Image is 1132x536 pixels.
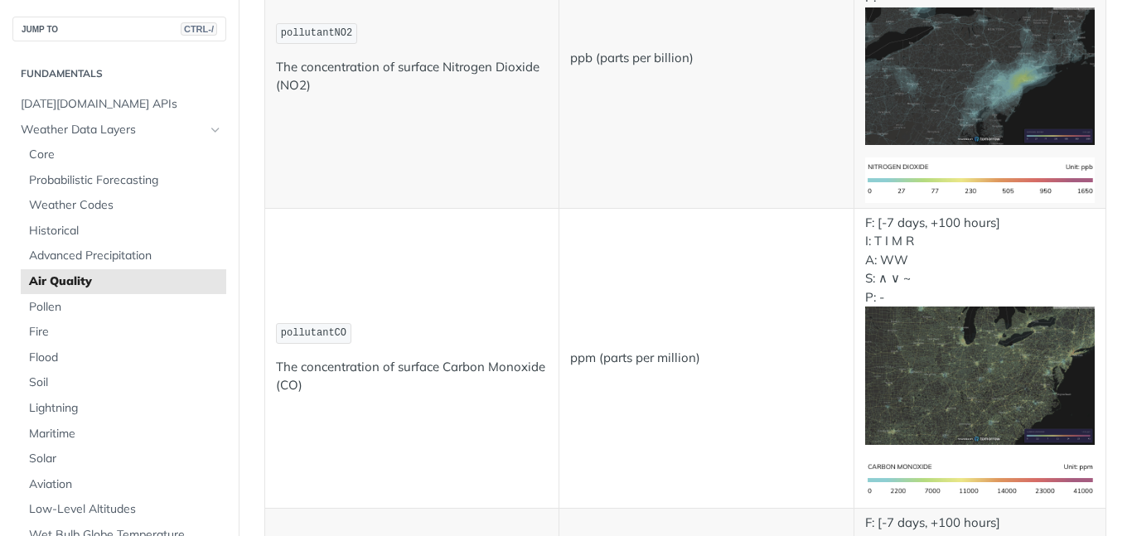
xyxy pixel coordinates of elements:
[570,49,842,68] p: ppb (parts per billion)
[29,147,222,163] span: Core
[865,7,1096,146] img: no2
[865,471,1096,486] span: Expand image
[865,366,1096,382] span: Expand image
[29,501,222,518] span: Low-Level Altitudes
[21,295,226,320] a: Pollen
[21,320,226,345] a: Fire
[865,457,1096,503] img: co
[12,66,226,81] h2: Fundamentals
[21,345,226,370] a: Flood
[21,422,226,447] a: Maritime
[570,349,842,368] p: ppm (parts per million)
[12,17,226,41] button: JUMP TOCTRL-/
[21,219,226,244] a: Historical
[21,447,226,471] a: Solar
[21,142,226,167] a: Core
[21,396,226,421] a: Lightning
[29,426,222,442] span: Maritime
[181,22,217,36] span: CTRL-/
[29,172,222,189] span: Probabilistic Forecasting
[21,269,226,294] a: Air Quality
[865,157,1096,203] img: no2
[29,451,222,467] span: Solar
[276,58,548,95] p: The concentration of surface Nitrogen Dioxide (NO2)
[21,497,226,522] a: Low-Level Altitudes
[12,118,226,142] a: Weather Data LayersHide subpages for Weather Data Layers
[276,358,548,395] p: The concentration of surface Carbon Monoxide (CO)
[29,324,222,340] span: Fire
[21,168,226,193] a: Probabilistic Forecasting
[209,123,222,137] button: Hide subpages for Weather Data Layers
[865,214,1096,445] p: F: [-7 days, +100 hours] I: T I M R A: WW S: ∧ ∨ ~ P: -
[21,472,226,497] a: Aviation
[29,273,222,290] span: Air Quality
[865,67,1096,83] span: Expand image
[12,92,226,117] a: [DATE][DOMAIN_NAME] APIs
[21,193,226,218] a: Weather Codes
[21,122,205,138] span: Weather Data Layers
[865,171,1096,186] span: Expand image
[29,476,222,493] span: Aviation
[21,96,222,113] span: [DATE][DOMAIN_NAME] APIs
[281,27,352,39] span: pollutantNO2
[29,374,222,391] span: Soil
[29,223,222,239] span: Historical
[29,248,222,264] span: Advanced Precipitation
[29,197,222,214] span: Weather Codes
[29,400,222,417] span: Lightning
[21,370,226,395] a: Soil
[21,244,226,268] a: Advanced Precipitation
[281,327,346,339] span: pollutantCO
[29,350,222,366] span: Flood
[865,307,1096,445] img: co
[29,299,222,316] span: Pollen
